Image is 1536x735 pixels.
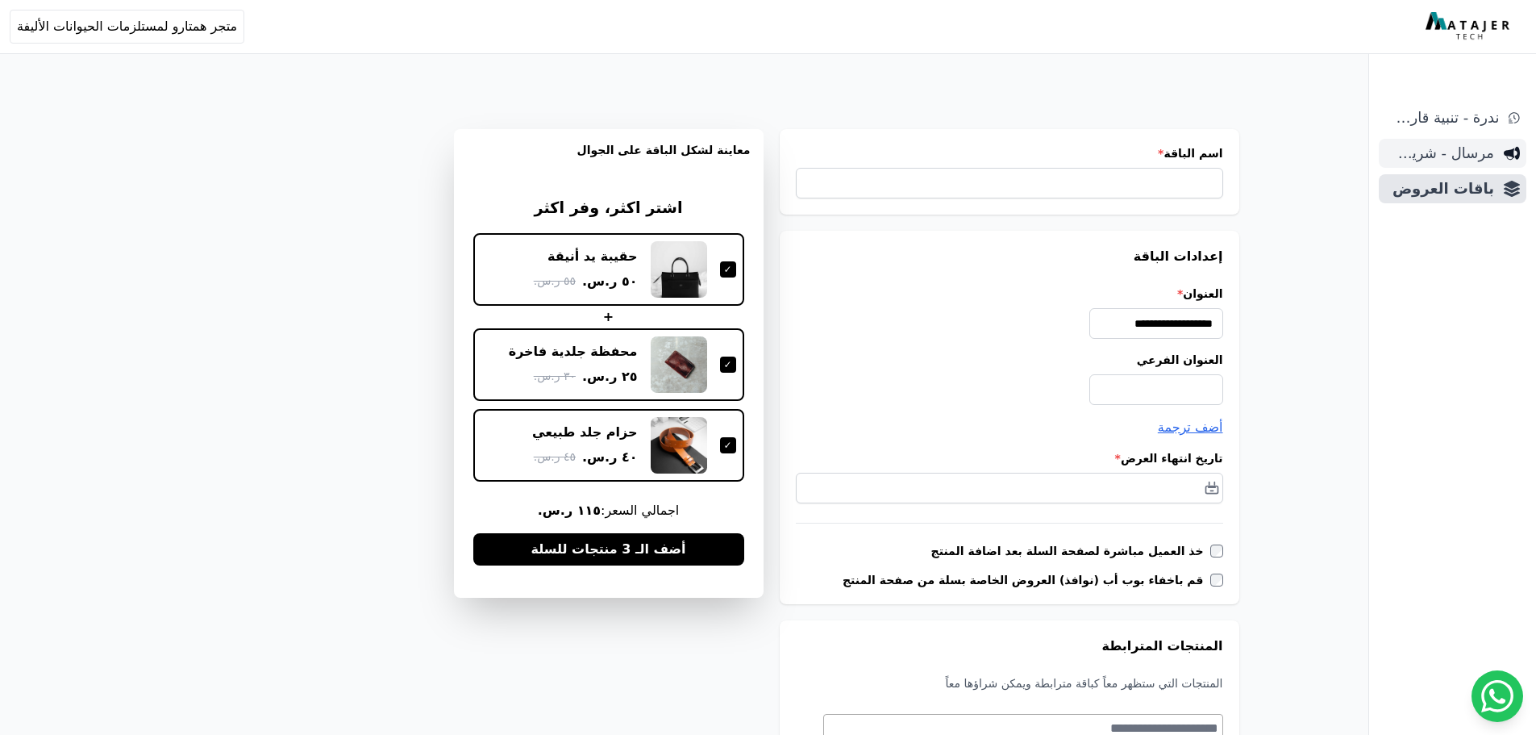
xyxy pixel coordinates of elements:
[1158,418,1223,437] button: أضف ترجمة
[796,637,1223,656] h3: المنتجات المترابطة
[534,449,576,466] span: ٤٥ ر.س.
[547,248,637,265] div: حقيبة يد أنيقة
[1426,12,1513,41] img: MatajerTech Logo
[651,417,707,474] img: حزام جلد طبيعي
[1385,177,1494,200] span: باقات العروض
[467,142,751,177] h3: معاينة لشكل الباقة على الجوال
[582,367,638,386] span: ٢٥ ر.س.
[534,368,576,385] span: ٣٠ ر.س.
[651,336,707,393] img: محفظة جلدية فاخرة
[10,10,244,44] button: متجر همتارو لمستلزمات الحيوانات الأليفة
[534,273,576,290] span: ٥٥ ر.س.
[796,675,1223,691] p: المنتجات التي ستظهر معاً كباقة مترابطة ويمكن شراؤها معاً
[796,352,1223,368] label: العنوان الفرعي
[796,286,1223,302] label: العنوان
[796,450,1223,466] label: تاريخ انتهاء العرض
[796,145,1223,161] label: اسم الباقة
[1385,142,1494,165] span: مرسال - شريط دعاية
[651,241,707,298] img: حقيبة يد أنيقة
[538,503,601,518] b: ١١٥ ر.س.
[796,247,1223,266] h3: إعدادات الباقة
[1385,106,1499,129] span: ندرة - تنبية قارب علي النفاذ
[473,501,744,520] span: اجمالي السعر:
[1158,420,1223,435] span: أضف ترجمة
[582,272,638,291] span: ٥٠ ر.س.
[843,572,1210,588] label: قم باخفاء بوب أب (نوافذ) العروض الخاصة بسلة من صفحة المنتج
[582,448,638,467] span: ٤٠ ر.س.
[509,343,638,361] div: محفظة جلدية فاخرة
[931,543,1210,559] label: خذ العميل مباشرة لصفحة السلة بعد اضافة المنتج
[473,307,744,327] div: +
[532,424,638,441] div: حزام جلد طبيعي
[473,533,744,566] button: أضف الـ 3 منتجات للسلة
[17,17,237,36] span: متجر همتارو لمستلزمات الحيوانات الأليفة
[473,197,744,220] h3: اشتر اكثر، وفر اكثر
[531,540,685,559] span: أضف الـ 3 منتجات للسلة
